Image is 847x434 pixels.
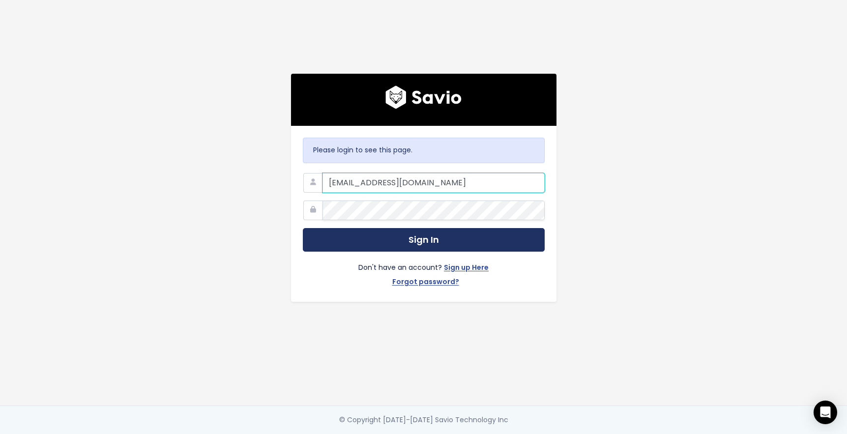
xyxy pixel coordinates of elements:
img: logo600x187.a314fd40982d.png [385,86,462,109]
p: Please login to see this page. [313,144,534,156]
button: Sign In [303,228,545,252]
div: © Copyright [DATE]-[DATE] Savio Technology Inc [339,414,508,426]
div: Don't have an account? [303,252,545,290]
div: Open Intercom Messenger [814,401,837,424]
input: Your Work Email Address [322,173,545,193]
a: Sign up Here [444,261,489,276]
a: Forgot password? [392,276,459,290]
